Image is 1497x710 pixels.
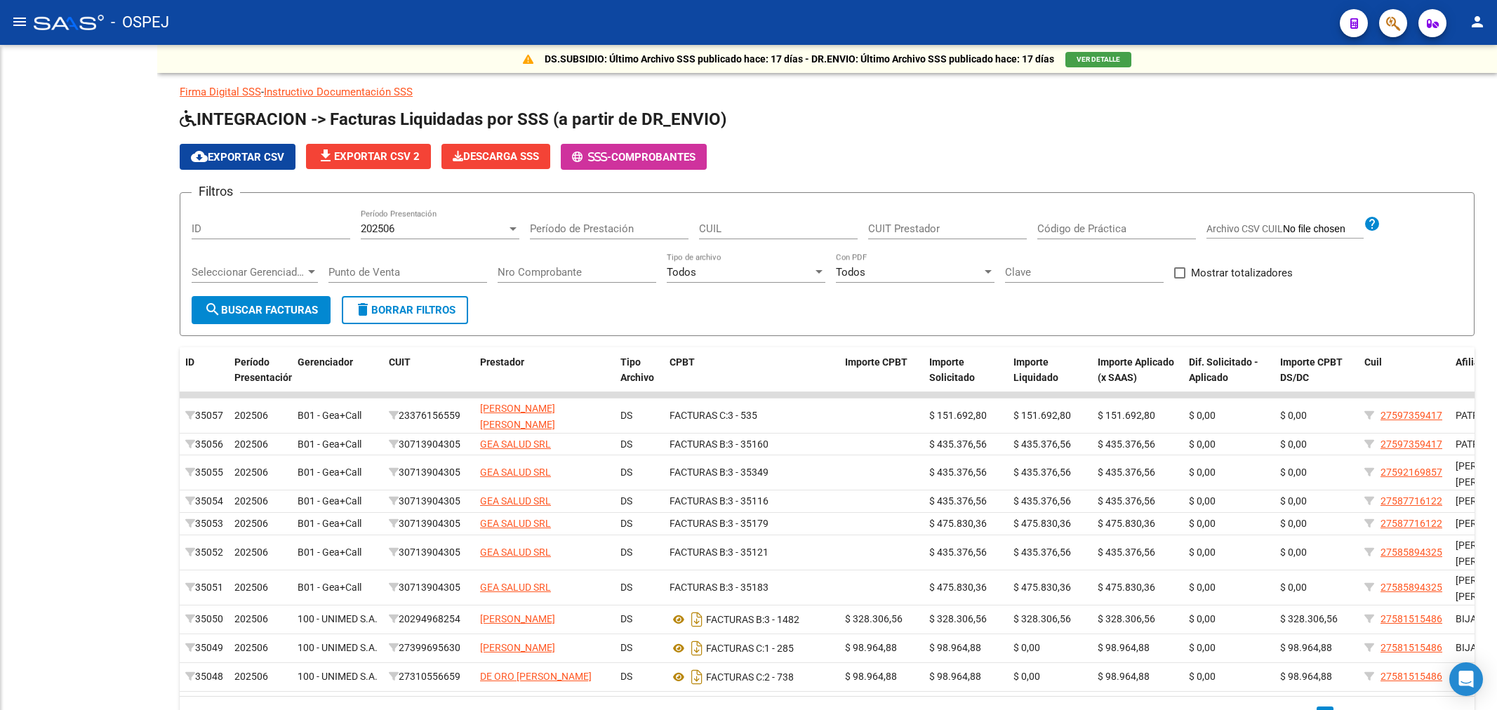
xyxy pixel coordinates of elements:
span: [PERSON_NAME] [PERSON_NAME] [480,403,555,430]
div: 3 - 35116 [670,493,834,509]
span: DE ORO [PERSON_NAME] [480,671,592,682]
span: $ 0,00 [1280,582,1307,593]
span: Buscar Facturas [204,304,318,316]
div: 35050 [185,611,223,627]
span: $ 475.830,36 [1098,582,1155,593]
span: 202506 [234,582,268,593]
div: 3 - 1482 [670,608,834,631]
div: 30713904305 [389,464,469,481]
span: 100 - UNIMED S.A. [298,613,378,624]
span: Importe CPBT DS/DC [1280,356,1343,384]
span: $ 98.964,88 [845,671,897,682]
span: B01 - Gea+Call [298,495,361,507]
span: 27581515486 [1380,642,1442,653]
span: Afiliado [1456,356,1491,368]
span: $ 0,00 [1189,671,1216,682]
span: DS [620,613,632,624]
span: B01 - Gea+Call [298,547,361,558]
span: $ 0,00 [1280,495,1307,507]
span: VER DETALLE [1077,55,1120,63]
datatable-header-cell: CPBT [664,347,839,409]
div: Open Intercom Messenger [1449,662,1483,696]
datatable-header-cell: Importe Solicitado [924,347,1008,409]
i: Descargar documento [688,637,706,659]
span: - [572,151,611,163]
span: $ 435.376,56 [1013,495,1071,507]
span: Cuil [1364,356,1382,368]
span: $ 0,00 [1280,438,1307,450]
span: Período Presentación [234,356,294,384]
span: $ 0,00 [1280,467,1307,478]
mat-icon: help [1364,215,1380,232]
span: GEA SALUD SRL [480,547,551,558]
span: CPBT [670,356,695,368]
span: 202506 [234,518,268,529]
span: DS [620,671,632,682]
a: Firma Digital SSS [180,86,261,98]
span: - OSPEJ [111,7,169,38]
span: 27597359417 [1380,410,1442,421]
div: 35052 [185,544,223,561]
span: DS [620,518,632,529]
i: Descargar documento [688,608,706,631]
div: 35049 [185,640,223,656]
div: 27399695630 [389,640,469,656]
span: $ 328.306,56 [1280,613,1338,624]
span: $ 0,00 [1189,438,1216,450]
span: $ 0,00 [1013,671,1040,682]
mat-icon: file_download [317,147,334,164]
div: 3 - 35121 [670,544,834,561]
span: DS [620,582,632,593]
span: 202506 [234,613,268,624]
span: $ 0,00 [1189,582,1216,593]
span: Exportar CSV 2 [317,150,420,163]
div: 30713904305 [389,580,469,596]
span: B01 - Gea+Call [298,582,361,593]
datatable-header-cell: Gerenciador [292,347,383,409]
div: 3 - 35179 [670,516,834,532]
div: 2 - 738 [670,666,834,688]
span: Importe CPBT [845,356,907,368]
span: 202506 [234,671,268,682]
span: Todos [836,266,865,279]
span: 27585894325 [1380,547,1442,558]
button: -Comprobantes [561,144,707,170]
span: $ 435.376,56 [1098,438,1155,450]
span: $ 475.830,36 [1013,582,1071,593]
datatable-header-cell: Importe Aplicado (x SAAS) [1092,347,1183,409]
span: 100 - UNIMED S.A. [298,642,378,653]
span: 27581515486 [1380,613,1442,624]
button: Borrar Filtros [342,296,468,324]
span: GEA SALUD SRL [480,495,551,507]
span: 27597359417 [1380,438,1442,450]
span: $ 151.692,80 [929,410,987,421]
span: $ 0,00 [1189,518,1216,529]
button: Exportar CSV [180,144,295,170]
span: GEA SALUD SRL [480,582,551,593]
span: 202506 [361,222,394,235]
span: GEA SALUD SRL [480,438,551,450]
span: 202506 [234,438,268,450]
p: DS.SUBSIDIO: Último Archivo SSS publicado hace: 17 días - DR.ENVIO: Último Archivo SSS publicado ... [545,51,1054,67]
span: $ 435.376,56 [1013,438,1071,450]
div: 23376156559 [389,408,469,424]
span: [PERSON_NAME] [480,642,555,653]
div: 1 - 285 [670,637,834,659]
span: GEA SALUD SRL [480,518,551,529]
span: DS [620,410,632,421]
span: FACTURAS C: [706,671,764,683]
span: 27581515486 [1380,671,1442,682]
datatable-header-cell: Cuil [1359,347,1450,409]
div: 35048 [185,669,223,685]
span: $ 328.306,56 [1013,613,1071,624]
datatable-header-cell: Período Presentación [229,347,292,409]
datatable-header-cell: Importe Liquidado [1008,347,1092,409]
span: $ 0,00 [1280,410,1307,421]
span: Importe Aplicado (x SAAS) [1098,356,1174,384]
div: 30713904305 [389,516,469,532]
span: DS [620,438,632,450]
span: Gerenciador [298,356,353,368]
span: 27587716122 [1380,518,1442,529]
span: 27592169857 [1380,467,1442,478]
p: - [180,84,1475,100]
